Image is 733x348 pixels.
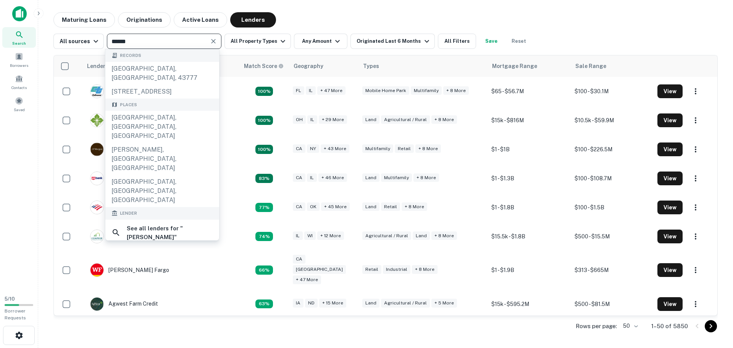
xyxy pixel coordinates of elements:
img: picture [90,298,103,311]
div: Capitalize uses an advanced AI algorithm to match your search with the best lender. The match sco... [255,203,273,212]
a: Borrowers [2,49,36,70]
div: + 45 more [321,202,350,211]
div: CA [293,255,305,264]
div: Mortgage Range [492,62,537,71]
div: + 8 more [413,173,439,182]
div: + 43 more [321,144,349,153]
div: + 46 more [318,173,347,182]
div: [PERSON_NAME] [90,142,153,156]
div: + 8 more [431,115,457,124]
div: Multifamily [411,86,442,95]
div: Retail [362,265,381,274]
th: Geography [289,55,358,77]
div: + 8 more [402,202,427,211]
div: + 8 more [415,144,441,153]
span: Saved [14,107,25,113]
button: View [657,84,683,98]
p: 1–50 of 5850 [651,322,688,331]
td: $100 - $1.5B [571,193,654,222]
div: Land [413,231,430,240]
button: Clear [208,36,219,47]
div: [STREET_ADDRESS] [105,85,219,99]
div: WI [304,231,316,240]
div: CA [293,173,305,182]
div: FL [293,86,304,95]
h6: Match Score [244,62,282,70]
img: picture [90,201,103,214]
td: $15k - $816M [488,106,571,135]
span: Lender [120,210,137,217]
div: + 12 more [317,231,344,240]
div: Land [362,299,379,308]
a: Contacts [2,71,36,92]
div: + 8 more [431,231,457,240]
td: $313 - $665M [571,251,654,290]
div: [GEOGRAPHIC_DATA], [GEOGRAPHIC_DATA], 43777 [105,62,219,85]
div: Land [362,202,379,211]
td: $1 - $1.9B [488,251,571,290]
div: ND [305,299,318,308]
button: Reset [507,34,531,49]
div: Multifamily [362,144,393,153]
div: [GEOGRAPHIC_DATA], [GEOGRAPHIC_DATA], [GEOGRAPHIC_DATA] [105,111,219,143]
div: 50 [620,320,639,332]
div: + 8 more [412,265,438,274]
td: $500 - $15.5M [571,222,654,251]
div: Retail [381,202,400,211]
div: Caltrans [90,84,129,98]
div: Agwest Farm Credit [90,297,158,311]
img: picture [90,230,103,243]
div: Land [362,115,379,124]
div: [GEOGRAPHIC_DATA], [GEOGRAPHIC_DATA], [GEOGRAPHIC_DATA] [105,175,219,207]
div: + 47 more [293,275,321,284]
div: [PERSON_NAME] Fargo [90,263,169,277]
img: capitalize-icon.png [12,6,27,21]
td: $65 - $56.7M [488,77,571,106]
button: Lenders [230,12,276,28]
td: $100 - $226.5M [571,135,654,164]
td: $15k - $595.2M [488,290,571,319]
div: IL [307,173,317,182]
th: Types [358,55,488,77]
div: Capitalize uses an advanced AI algorithm to match your search with the best lender. The match sco... [244,62,284,70]
span: 5 / 10 [5,296,15,302]
td: $1 - $1B [488,135,571,164]
div: IL [306,86,316,95]
div: Agricultural / Rural [381,115,430,124]
button: Any Amount [294,34,347,49]
th: Sale Range [571,55,654,77]
span: Search [12,40,26,46]
img: picture [90,172,103,185]
div: Bank Of America [90,201,150,214]
iframe: Chat Widget [695,287,733,324]
img: picture [90,143,103,156]
button: View [657,230,683,243]
button: Originations [118,12,171,28]
div: Capitalize uses an advanced AI algorithm to match your search with the best lender. The match sco... [255,116,273,125]
th: Lender [82,55,239,77]
span: Contacts [11,84,27,91]
div: + 47 more [317,86,346,95]
div: CA [293,144,305,153]
div: IL [307,115,317,124]
div: Industrial [383,265,410,274]
a: Search [2,27,36,48]
button: View [657,142,683,156]
p: Rows per page: [576,322,617,331]
div: IA [293,299,304,308]
div: Agricultural / Rural [381,299,430,308]
div: Capitalize uses an advanced AI algorithm to match your search with the best lender. The match sco... [255,87,273,96]
div: + 8 more [443,86,469,95]
div: Capitalize uses an advanced AI algorithm to match your search with the best lender. The match sco... [255,299,273,309]
div: Capitalize uses an advanced AI algorithm to match your search with the best lender. The match sco... [255,265,273,275]
div: Mobile Home Park [362,86,409,95]
img: picture [90,264,103,277]
div: + 15 more [319,299,346,308]
div: NY [307,144,319,153]
div: Originated Last 6 Months [357,37,431,46]
div: [GEOGRAPHIC_DATA] [293,265,346,274]
td: $15.5k - $1.8B [488,222,571,251]
div: Types [363,62,379,71]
